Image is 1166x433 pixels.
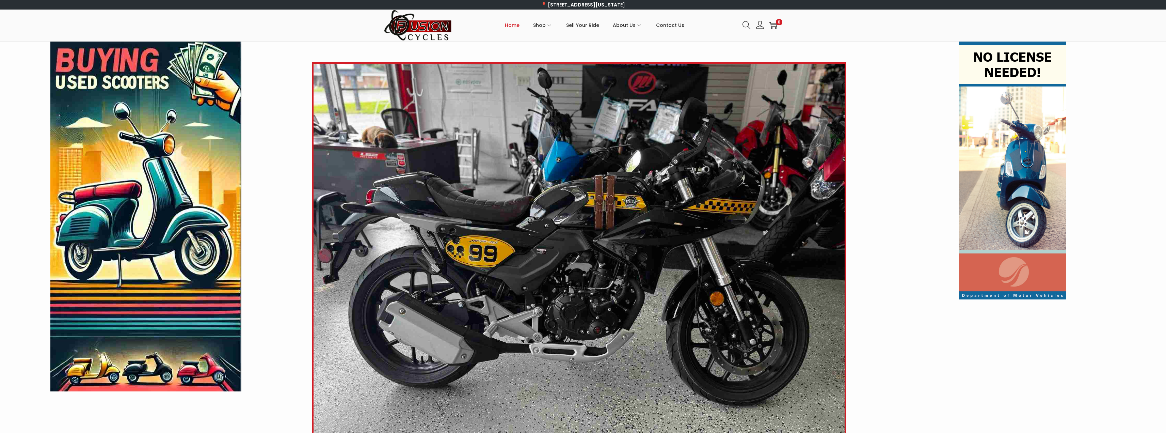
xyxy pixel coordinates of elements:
img: Woostify retina logo [384,10,452,41]
a: 📍 [STREET_ADDRESS][US_STATE] [541,1,625,8]
span: Contact Us [656,17,684,34]
a: Shop [533,10,553,41]
span: About Us [613,17,636,34]
nav: Primary navigation [452,10,737,41]
a: 0 [769,21,777,29]
span: Home [505,17,520,34]
span: Shop [533,17,546,34]
a: About Us [613,10,642,41]
span: Sell Your Ride [566,17,599,34]
a: Sell Your Ride [566,10,599,41]
a: Contact Us [656,10,684,41]
a: Home [505,10,520,41]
